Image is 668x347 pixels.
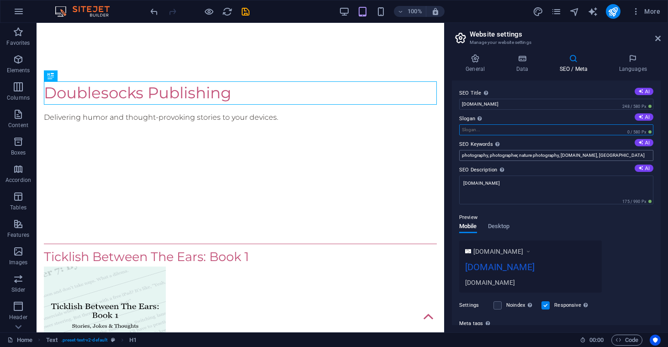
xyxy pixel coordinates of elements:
[240,6,251,17] i: Save (Ctrl+S)
[596,336,597,343] span: :
[488,221,510,234] span: Desktop
[631,7,660,16] span: More
[111,337,115,342] i: This element is a customizable preset
[46,335,137,346] nav: breadcrumb
[635,113,653,121] button: Slogan
[470,38,642,47] h3: Manage your website settings
[222,6,233,17] button: reload
[408,6,422,17] h6: 100%
[53,6,121,17] img: Editor Logo
[459,139,653,150] label: SEO Keywords
[459,212,477,223] p: Preview
[502,54,546,73] h4: Data
[615,335,638,346] span: Code
[606,4,620,19] button: publish
[620,103,653,110] span: 248 / 580 Px
[554,300,590,311] label: Responsive
[650,335,661,346] button: Usercentrics
[7,335,32,346] a: Click to cancel selection. Double-click to open Pages
[148,6,159,17] button: undo
[7,94,30,101] p: Columns
[459,221,477,234] span: Mobile
[628,4,664,19] button: More
[149,6,159,17] i: Undo: Change slogan (Ctrl+Z)
[635,88,653,95] button: SEO Title
[635,139,653,146] button: SEO Keywords
[222,6,233,17] i: Reload page
[626,129,653,135] span: 0 / 580 Px
[459,88,653,99] label: SEO Title
[611,335,642,346] button: Code
[620,198,653,205] span: 175 / 990 Px
[452,54,502,73] h4: General
[635,165,653,172] button: SEO Description
[605,54,661,73] h4: Languages
[506,300,536,311] label: Noindex
[431,7,440,16] i: On resize automatically adjust zoom level to fit chosen device.
[11,286,26,294] p: Slider
[551,6,562,17] i: Pages (Ctrl+Alt+S)
[10,204,27,211] p: Tables
[203,6,214,17] button: Click here to leave preview mode and continue editing
[7,67,30,74] p: Elements
[459,113,653,124] label: Slogan
[551,6,562,17] button: pages
[240,6,251,17] button: save
[459,124,653,135] input: Slogan...
[8,122,28,129] p: Content
[473,247,523,256] span: [DOMAIN_NAME]
[465,260,596,278] div: [DOMAIN_NAME]
[46,335,58,346] span: Click to select. Double-click to edit
[569,6,580,17] button: navigator
[7,231,29,239] p: Features
[546,54,605,73] h4: SEO / Meta
[569,6,580,17] i: Navigator
[459,318,653,329] label: Meta tags
[588,6,599,17] button: text_generator
[608,6,618,17] i: Publish
[394,6,426,17] button: 100%
[129,335,137,346] span: Click to select. Double-click to edit
[588,6,598,17] i: AI Writer
[459,300,489,311] label: Settings
[470,30,661,38] h2: Website settings
[533,6,544,17] button: design
[465,248,471,254] img: Doublesocks.png
[6,39,30,47] p: Favorites
[459,223,509,240] div: Preview
[61,335,107,346] span: . preset-text-v2-default
[580,335,604,346] h6: Session time
[589,335,604,346] span: 00 00
[11,149,26,156] p: Boxes
[9,314,27,321] p: Header
[9,259,28,266] p: Images
[465,278,596,287] div: [DOMAIN_NAME]
[5,176,31,184] p: Accordion
[459,165,653,176] label: SEO Description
